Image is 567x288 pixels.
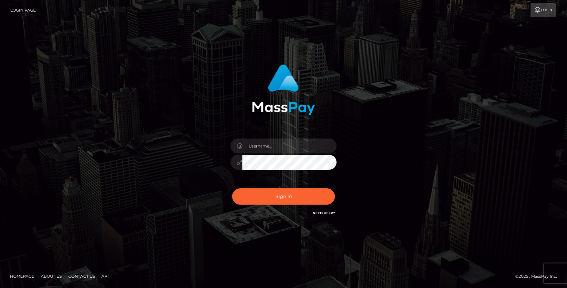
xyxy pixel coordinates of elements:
a: API [99,271,111,281]
a: About Us [38,271,64,281]
a: Login Page [10,3,36,17]
a: Homepage [7,271,37,281]
button: Sign in [232,188,335,205]
a: Need Help? [313,211,335,215]
img: MassPay Login [252,64,315,115]
a: Contact Us [66,271,97,281]
a: Login [531,3,556,17]
div: © 2025 , MassPay Inc. [515,273,562,280]
input: Username... [242,139,337,153]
